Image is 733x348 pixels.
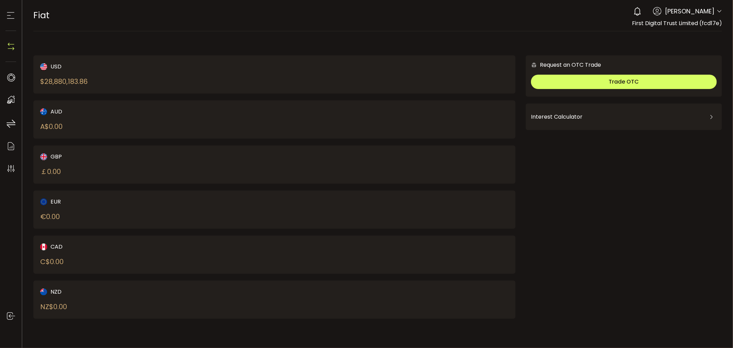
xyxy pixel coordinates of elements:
[40,62,251,71] div: USD
[40,287,251,296] div: NZD
[665,7,714,16] span: [PERSON_NAME]
[33,9,49,21] span: Fiat
[531,62,537,68] img: 6nGpN7MZ9FLuBP83NiajKbTRY4UzlzQtBKtCrLLspmCkSvCZHBKvY3NxgQaT5JnOQREvtQ257bXeeSTueZfAPizblJ+Fe8JwA...
[609,78,639,86] span: Trade OTC
[40,211,60,222] div: € 0.00
[40,257,64,267] div: C$ 0.00
[40,76,88,87] div: $ 28,880,183.86
[531,75,717,89] button: Trade OTC
[40,198,47,205] img: eur_portfolio.svg
[699,315,733,348] iframe: Chat Widget
[40,197,251,206] div: EUR
[40,153,47,160] img: gbp_portfolio.svg
[40,152,251,161] div: GBP
[40,107,251,116] div: AUD
[40,63,47,70] img: usd_portfolio.svg
[40,108,47,115] img: aud_portfolio.svg
[40,121,63,132] div: A$ 0.00
[40,242,251,251] div: CAD
[526,61,601,69] div: Request an OTC Trade
[531,109,717,125] div: Interest Calculator
[632,19,722,27] span: First Digital Trust Limited (fcd17e)
[40,243,47,250] img: cad_portfolio.svg
[40,302,67,312] div: NZ$ 0.00
[40,289,47,295] img: nzd_portfolio.svg
[6,41,16,52] img: N4P5cjLOiQAAAABJRU5ErkJggg==
[40,166,61,177] div: ￡ 0.00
